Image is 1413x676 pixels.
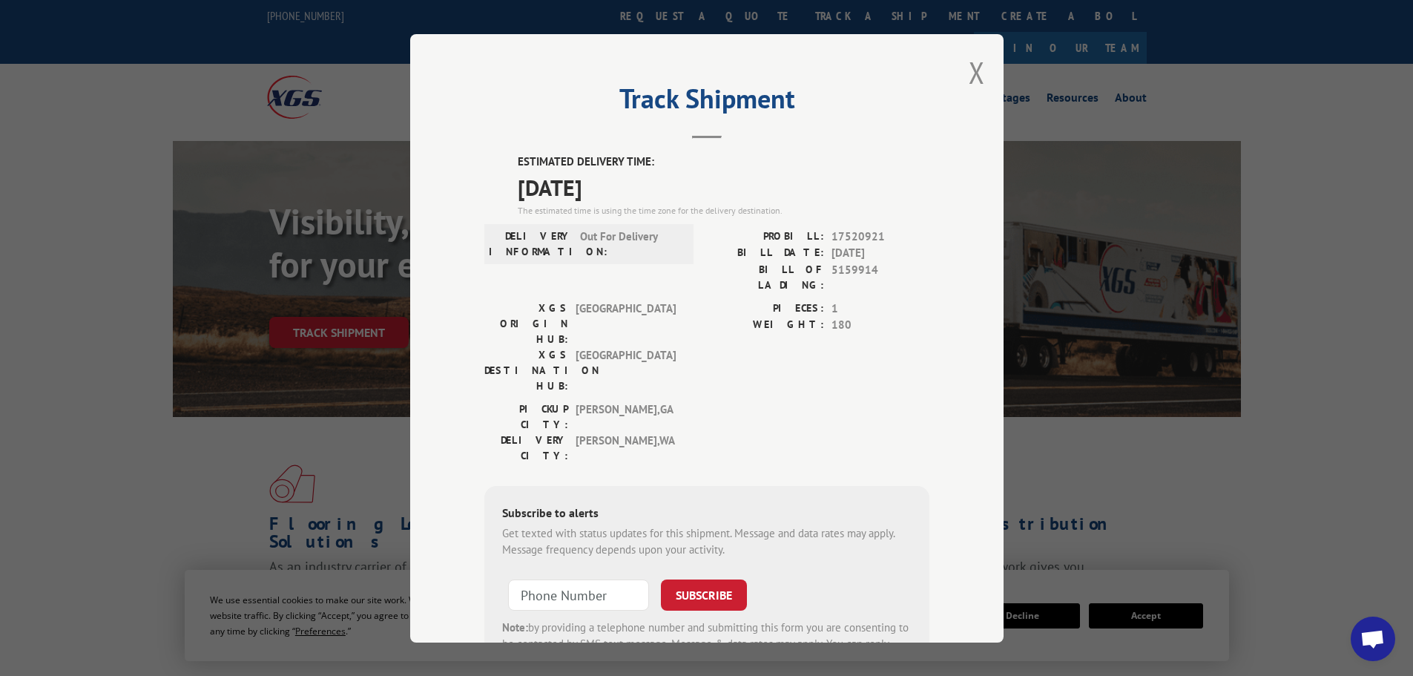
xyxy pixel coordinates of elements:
[576,347,676,393] span: [GEOGRAPHIC_DATA]
[831,261,929,292] span: 5159914
[518,170,929,203] span: [DATE]
[831,228,929,245] span: 17520921
[484,347,568,393] label: XGS DESTINATION HUB:
[484,300,568,347] label: XGS ORIGIN HUB:
[502,620,528,634] strong: Note:
[969,53,985,92] button: Close modal
[707,261,824,292] label: BILL OF LADING:
[831,317,929,334] span: 180
[518,203,929,217] div: The estimated time is using the time zone for the delivery destination.
[518,154,929,171] label: ESTIMATED DELIVERY TIME:
[707,317,824,334] label: WEIGHT:
[707,300,824,317] label: PIECES:
[576,432,676,463] span: [PERSON_NAME] , WA
[489,228,573,259] label: DELIVERY INFORMATION:
[707,228,824,245] label: PROBILL:
[484,432,568,463] label: DELIVERY CITY:
[502,525,912,558] div: Get texted with status updates for this shipment. Message and data rates may apply. Message frequ...
[831,300,929,317] span: 1
[580,228,680,259] span: Out For Delivery
[508,579,649,610] input: Phone Number
[1351,617,1395,661] a: Open chat
[502,619,912,669] div: by providing a telephone number and submitting this form you are consenting to be contacted by SM...
[661,579,747,610] button: SUBSCRIBE
[484,88,929,117] h2: Track Shipment
[576,401,676,432] span: [PERSON_NAME] , GA
[502,503,912,525] div: Subscribe to alerts
[484,401,568,432] label: PICKUP CITY:
[707,245,824,262] label: BILL DATE:
[576,300,676,347] span: [GEOGRAPHIC_DATA]
[831,245,929,262] span: [DATE]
